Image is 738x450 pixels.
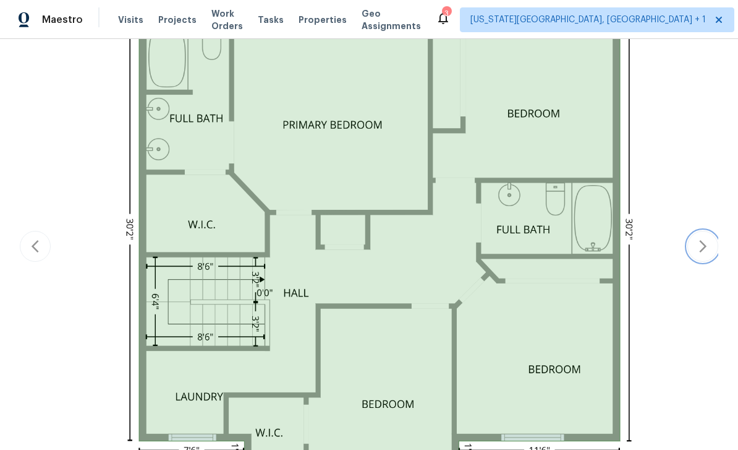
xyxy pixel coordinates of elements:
[299,14,347,26] span: Properties
[470,14,706,26] span: [US_STATE][GEOGRAPHIC_DATA], [GEOGRAPHIC_DATA] + 1
[258,15,284,24] span: Tasks
[42,14,83,26] span: Maestro
[118,14,143,26] span: Visits
[158,14,197,26] span: Projects
[211,7,243,32] span: Work Orders
[442,7,451,20] div: 3
[362,7,421,32] span: Geo Assignments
